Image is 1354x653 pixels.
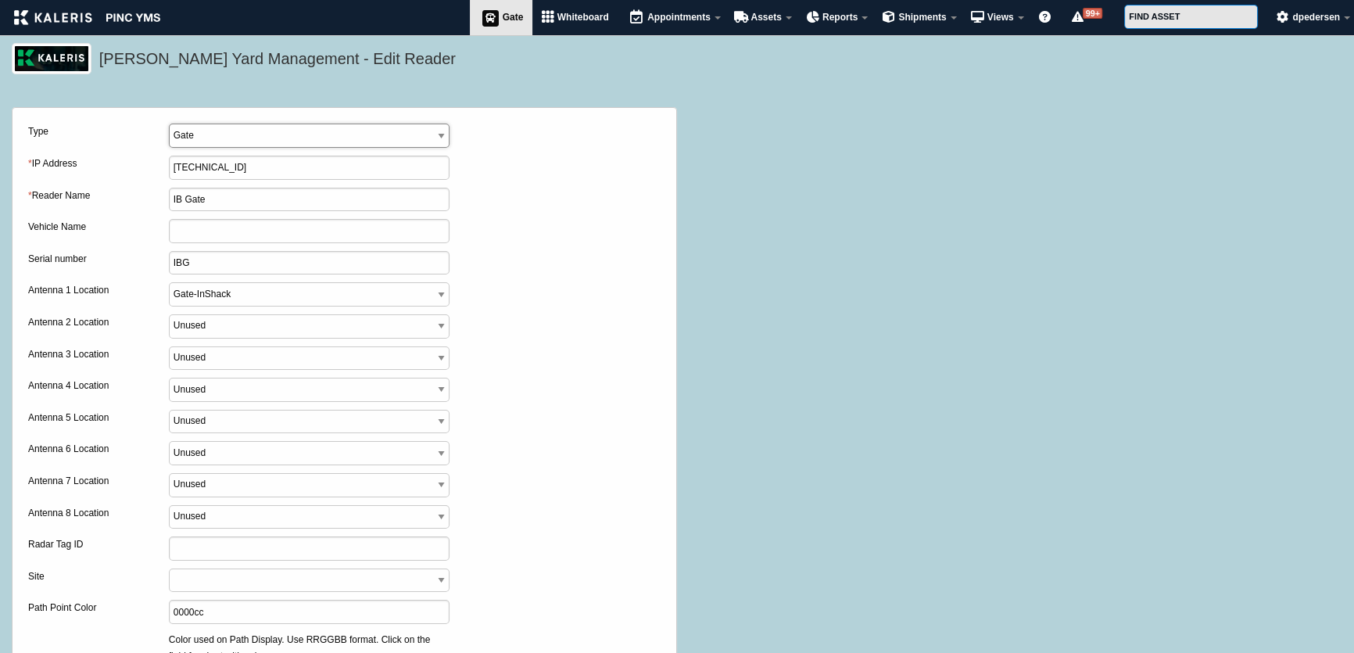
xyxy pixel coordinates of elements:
label: Antenna 2 Location [28,314,169,332]
span: Appointments [647,12,711,23]
label: Antenna 7 Location [28,473,169,490]
span: Whiteboard [557,12,609,23]
label: Antenna 6 Location [28,441,169,458]
img: logo_pnc-prd.png [12,43,91,74]
label: Antenna 4 Location [28,378,169,395]
abbr: required [28,158,32,169]
label: Site [28,569,169,586]
span: Gate [503,12,524,23]
input: FIND ASSET [1124,5,1258,29]
span: dpedersen [1292,12,1340,23]
label: Antenna 1 Location [28,282,169,300]
label: Serial number [28,251,169,268]
span: 99+ [1083,8,1102,19]
label: Path Point Color [28,600,169,617]
label: Vehicle Name [28,219,169,236]
label: Antenna 5 Location [28,410,169,427]
label: Antenna 3 Location [28,346,169,364]
span: Views [987,12,1014,23]
label: Reader Name [28,188,169,205]
label: IP Address [28,156,169,173]
h5: [PERSON_NAME] Yard Management - Edit Reader [99,48,1334,74]
span: Reports [822,12,858,23]
label: Radar Tag ID [28,536,169,554]
label: Antenna 8 Location [28,505,169,522]
span: Assets [750,12,781,23]
img: kaleris_pinc-9d9452ea2abe8761a8e09321c3823821456f7e8afc7303df8a03059e807e3f55.png [14,10,160,25]
span: Shipments [898,12,946,23]
abbr: required [28,190,32,201]
label: Type [28,124,169,141]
